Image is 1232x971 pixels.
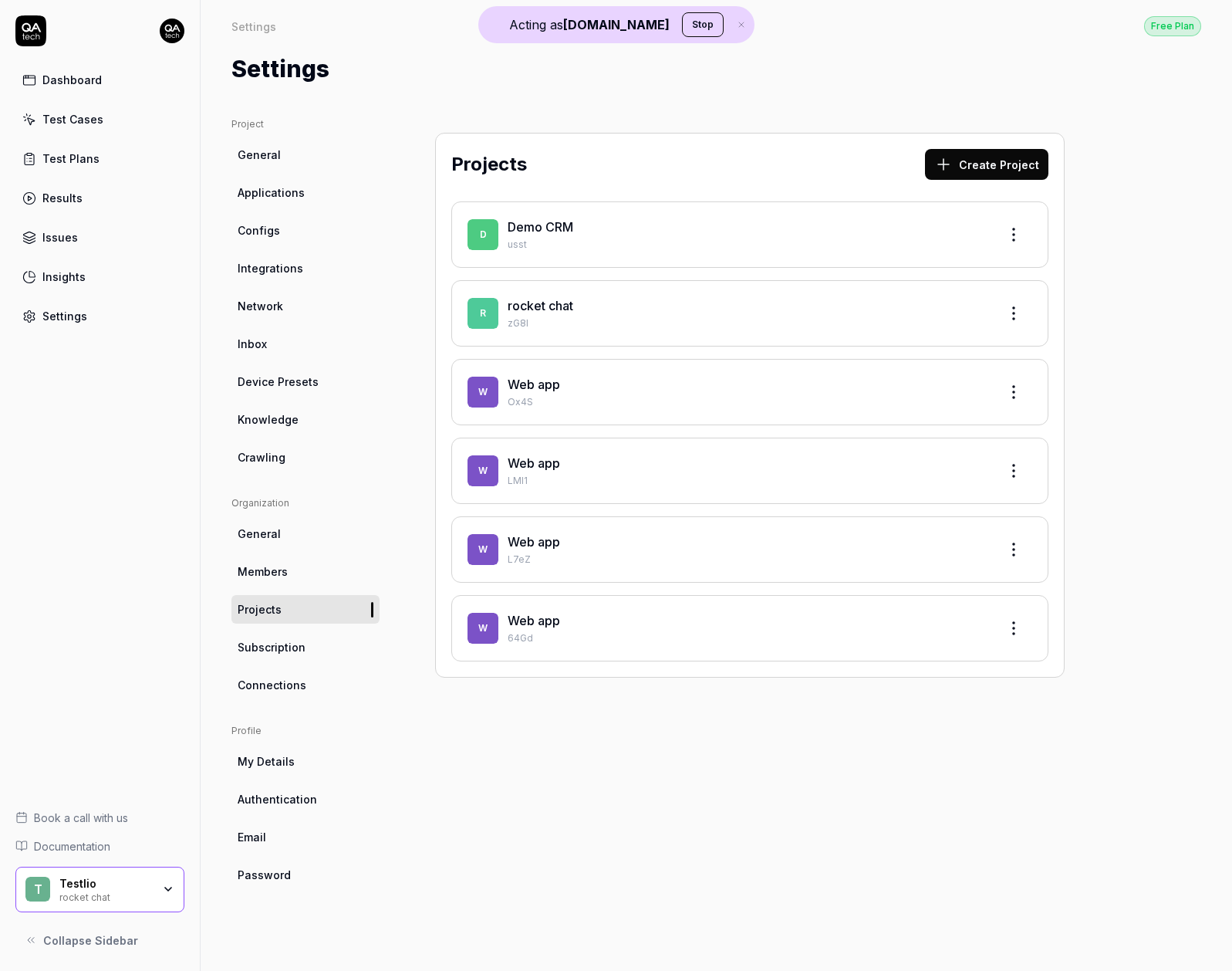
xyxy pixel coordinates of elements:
[508,316,986,330] p: zG8l
[15,104,184,134] a: Test Cases
[15,867,184,913] button: TTestliorocket chat
[508,377,560,392] a: Web app
[508,613,560,628] a: Web app
[1144,15,1201,36] a: Free Plan
[467,613,498,644] span: W
[238,184,305,201] span: Applications
[15,262,184,292] a: Insights
[231,52,329,86] h1: Settings
[34,838,110,854] span: Documentation
[231,595,380,624] a: Projects
[238,411,299,428] span: Knowledge
[231,178,380,207] a: Applications
[238,829,266,845] span: Email
[238,563,288,580] span: Members
[508,474,986,488] p: LMI1
[231,557,380,586] a: Members
[42,151,100,167] div: Test Plans
[42,190,83,206] div: Results
[238,526,281,542] span: General
[231,330,380,358] a: Inbox
[508,238,986,252] p: usst
[238,147,281,163] span: General
[508,455,560,471] a: Web app
[508,553,986,567] p: L7eZ
[231,140,380,169] a: General
[231,724,380,738] div: Profile
[231,496,380,510] div: Organization
[15,65,184,95] a: Dashboard
[160,19,184,43] img: 7ccf6c19-61ad-4a6c-8811-018b02a1b829.jpg
[238,753,295,770] span: My Details
[238,791,317,807] span: Authentication
[467,377,498,408] span: W
[25,877,50,902] span: T
[467,455,498,486] span: W
[467,534,498,565] span: W
[238,374,319,390] span: Device Presets
[238,222,280,239] span: Configs
[925,149,1048,180] button: Create Project
[15,838,184,854] a: Documentation
[682,12,724,37] button: Stop
[231,671,380,699] a: Connections
[231,254,380,283] a: Integrations
[15,301,184,331] a: Settings
[231,216,380,245] a: Configs
[238,260,303,276] span: Integrations
[15,222,184,252] a: Issues
[451,151,527,178] h2: Projects
[238,336,267,352] span: Inbox
[15,810,184,826] a: Book a call with us
[231,405,380,434] a: Knowledge
[231,785,380,814] a: Authentication
[508,631,986,645] p: 64Gd
[238,449,285,465] span: Crawling
[238,639,305,655] span: Subscription
[42,269,86,285] div: Insights
[59,890,152,902] div: rocket chat
[231,633,380,661] a: Subscription
[42,229,78,245] div: Issues
[42,72,102,88] div: Dashboard
[231,823,380,851] a: Email
[34,810,128,826] span: Book a call with us
[15,925,184,956] button: Collapse Sidebar
[238,601,282,617] span: Projects
[231,117,380,131] div: Project
[508,298,573,313] a: rocket chat
[231,367,380,396] a: Device Presets
[467,298,498,329] span: r
[43,932,138,949] span: Collapse Sidebar
[15,183,184,213] a: Results
[231,861,380,889] span: Password
[508,395,986,409] p: Ox4S
[508,219,573,235] a: Demo CRM
[42,111,103,127] div: Test Cases
[231,292,380,320] a: Network
[1144,16,1201,36] div: Free Plan
[231,443,380,472] a: Crawling
[508,534,560,550] a: Web app
[59,877,152,891] div: Testlio
[42,308,87,324] div: Settings
[467,219,498,250] span: D
[238,298,283,314] span: Network
[238,677,306,693] span: Connections
[15,144,184,174] a: Test Plans
[231,19,276,34] div: Settings
[231,519,380,548] a: General
[231,747,380,776] a: My Details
